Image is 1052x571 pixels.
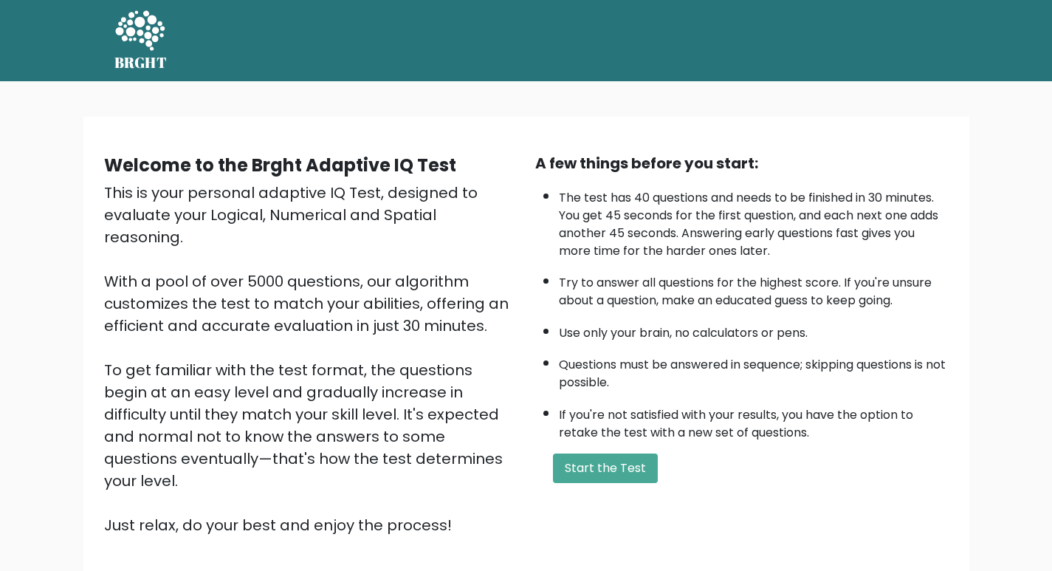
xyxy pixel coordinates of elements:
li: If you're not satisfied with your results, you have the option to retake the test with a new set ... [559,399,949,442]
li: The test has 40 questions and needs to be finished in 30 minutes. You get 45 seconds for the firs... [559,182,949,260]
li: Try to answer all questions for the highest score. If you're unsure about a question, make an edu... [559,267,949,310]
li: Questions must be answered in sequence; skipping questions is not possible. [559,349,949,392]
div: This is your personal adaptive IQ Test, designed to evaluate your Logical, Numerical and Spatial ... [104,182,518,536]
div: A few things before you start: [535,152,949,174]
button: Start the Test [553,454,658,483]
li: Use only your brain, no calculators or pens. [559,317,949,342]
h5: BRGHT [114,54,168,72]
a: BRGHT [114,6,168,75]
b: Welcome to the Brght Adaptive IQ Test [104,153,456,177]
